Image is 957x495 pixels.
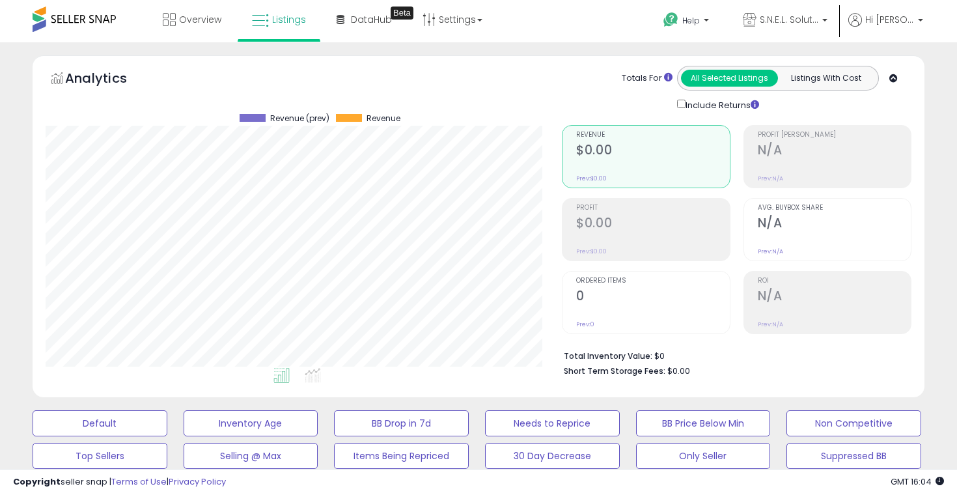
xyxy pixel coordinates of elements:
b: Total Inventory Value: [564,350,652,361]
button: BB Drop in 7d [334,410,469,436]
h5: Analytics [65,69,152,91]
div: Include Returns [667,97,775,112]
span: Revenue [576,132,729,139]
a: Privacy Policy [169,475,226,488]
span: Hi [PERSON_NAME] [865,13,914,26]
button: Listings With Cost [777,70,874,87]
button: Items Being Repriced [334,443,469,469]
a: Hi [PERSON_NAME] [848,13,923,42]
button: Only Seller [636,443,771,469]
button: Selling @ Max [184,443,318,469]
button: BB Price Below Min [636,410,771,436]
small: Prev: 0 [576,320,594,328]
h2: 0 [576,289,729,306]
h2: $0.00 [576,143,729,160]
a: Help [653,2,722,42]
button: Default [33,410,167,436]
button: Inventory Age [184,410,318,436]
span: DataHub [351,13,392,26]
li: $0 [564,347,902,363]
small: Prev: N/A [758,320,783,328]
button: Top Sellers [33,443,167,469]
span: ROI [758,277,911,285]
a: Terms of Use [111,475,167,488]
span: Ordered Items [576,277,729,285]
h2: N/A [758,289,911,306]
span: Overview [179,13,221,26]
h2: N/A [758,216,911,233]
span: Listings [272,13,306,26]
small: Prev: N/A [758,247,783,255]
small: Prev: N/A [758,175,783,182]
span: Profit [576,205,729,212]
span: Revenue [367,114,400,123]
b: Short Term Storage Fees: [564,365,665,376]
h2: N/A [758,143,911,160]
span: Avg. Buybox Share [758,205,911,212]
button: 30 Day Decrease [485,443,620,469]
span: Profit [PERSON_NAME] [758,132,911,139]
span: S.N.E.L. Solutions [760,13,818,26]
button: All Selected Listings [681,70,778,87]
small: Prev: $0.00 [576,247,607,255]
span: 2025-10-7 16:04 GMT [891,475,944,488]
button: Non Competitive [786,410,921,436]
strong: Copyright [13,475,61,488]
div: seller snap | | [13,476,226,488]
span: $0.00 [667,365,690,377]
span: Help [682,15,700,26]
span: Revenue (prev) [270,114,329,123]
div: Totals For [622,72,673,85]
button: Needs to Reprice [485,410,620,436]
button: Suppressed BB [786,443,921,469]
h2: $0.00 [576,216,729,233]
i: Get Help [663,12,679,28]
small: Prev: $0.00 [576,175,607,182]
div: Tooltip anchor [391,7,413,20]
